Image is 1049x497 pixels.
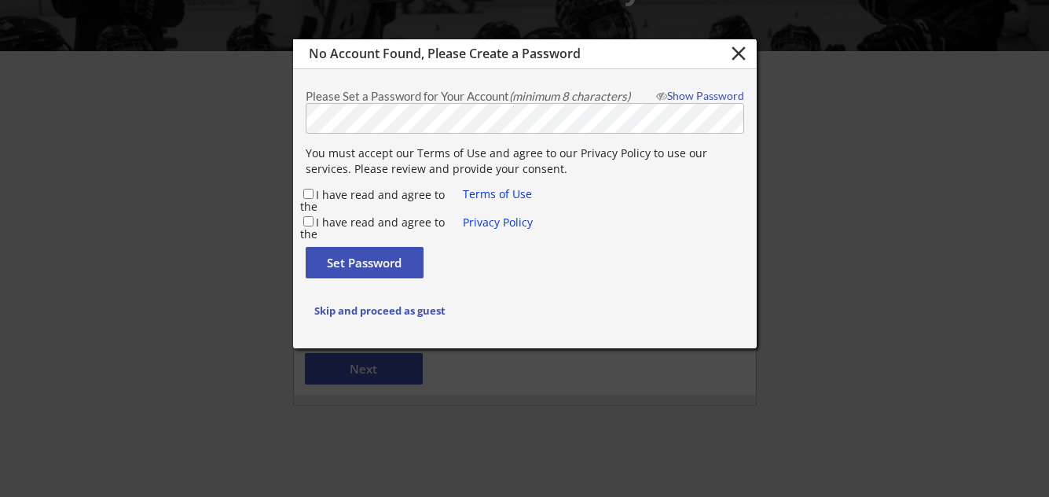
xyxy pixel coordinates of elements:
div: Privacy Policy Link [463,186,537,204]
button: Set Password [306,247,424,278]
em: (minimum 8 characters) [509,89,630,103]
div: Please Set a Password for Your Account [306,90,647,102]
label: I have read and agree to the [300,187,445,214]
div: You must accept our Terms of Use and agree to our Privacy Policy to use our services. Please revi... [306,145,744,176]
label: I have read and agree to the [300,215,445,241]
div: Show Password [649,90,744,101]
button: Skip and proceed as guest [306,295,455,326]
a: Terms of Use [463,186,532,201]
button: close [726,42,752,65]
div: No Account Found, Please Create a Password [309,46,683,61]
div: Privacy Policy Link [463,215,537,232]
a: Privacy Policy [463,215,533,230]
